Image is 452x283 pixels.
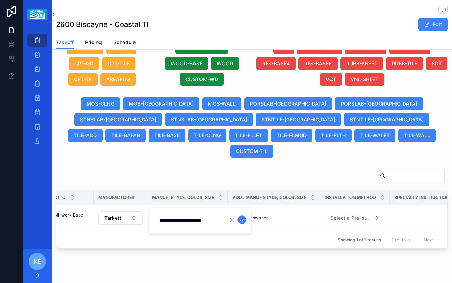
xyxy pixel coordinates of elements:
[69,57,99,70] button: CPT-GD
[244,97,332,110] button: PORSLAB-[GEOGRAPHIC_DATA]
[149,129,185,142] button: TILE-BASE
[129,100,194,107] span: MOS-[GEOGRAPHIC_DATA]
[86,100,114,107] span: MOS-CLNG
[74,113,162,126] button: STNSLAB-[GEOGRAPHIC_DATA]
[188,129,226,142] button: TILE-CLNG
[38,212,89,224] a: WB-02 Millwork Base - 4"
[325,212,385,224] button: Select Button
[68,73,98,86] button: CPT-TP
[277,132,307,139] span: TILE-FLMUD
[202,97,241,110] button: MOS-WALL
[194,132,221,139] span: TILE-CLNG
[236,148,268,155] span: CUSTOM-TIL
[34,257,41,266] span: KE
[171,60,202,67] span: WOOD-BASE
[321,132,346,139] span: TILE-FLTH
[104,214,121,222] span: Tarkett
[250,100,326,107] span: PORSLAB-[GEOGRAPHIC_DATA]
[324,211,385,225] a: Select Button
[185,76,218,83] span: CUSTOM-WD
[100,73,136,86] button: AREARUG
[85,36,102,50] a: Pricing
[230,145,273,158] button: CUSTOM-TIL
[106,76,130,83] span: AREARUG
[350,76,378,83] span: VNL-SHEET
[111,132,140,139] span: TILE-BAFAB
[171,116,247,123] span: STNSLAB-[GEOGRAPHIC_DATA]
[165,113,253,126] button: STNSLAB-[GEOGRAPHIC_DATA]
[320,73,342,86] button: VCT
[108,60,130,67] span: CPT-TILE
[256,57,296,70] button: RES-BASE4
[262,116,335,123] span: STNTILE-[GEOGRAPHIC_DATA]
[208,100,236,107] span: MOS-WALL
[113,39,136,46] span: Schedule
[68,129,103,142] button: TILE-ADD
[326,76,336,83] span: VCT
[98,211,143,225] button: Select Button
[113,36,136,50] a: Schedule
[315,129,352,142] button: TILE-FLTH
[23,29,52,157] div: scrollable content
[350,116,424,123] span: STNTILE-[GEOGRAPHIC_DATA]
[360,132,390,139] span: TILE-WALFT
[344,113,429,126] button: STNTILE-[GEOGRAPHIC_DATA]
[180,73,224,86] button: CUSTOM-WD
[298,57,338,70] button: RES-BASE6
[330,214,371,222] span: Select a Pre-populated Installation Method
[102,57,135,70] button: CPT-TILE
[398,129,436,142] button: TILE-WALL
[74,60,93,67] span: CPT-GD
[256,113,341,126] button: STNTILE-[GEOGRAPHIC_DATA]
[217,60,233,67] span: WOOD
[232,195,306,200] span: Addl Manuf Style, Color, Size
[56,19,149,29] h1: 2600 Biscayne - Coastal TI
[271,129,312,142] button: TILE-FLMUD
[304,60,332,67] span: RES-BASE6
[354,129,395,142] button: TILE-WALFT
[394,195,452,200] span: Specialty Instructions
[397,215,401,221] div: --
[404,132,430,139] span: TILE-WALL
[345,73,384,86] button: VNL-SHEET
[338,237,381,243] span: Showing 1 of 1 results
[335,97,423,110] button: PORSLAB-[GEOGRAPHIC_DATA]
[152,195,214,200] span: Manuf, Style, Color, Size
[232,212,316,224] a: Using Allowance
[85,39,102,46] span: Pricing
[426,57,447,70] button: SDT
[235,132,262,139] span: TILE-FLLFT
[432,60,442,67] span: SDT
[211,57,239,70] button: WOOD
[325,195,376,200] span: Installation Method
[262,60,290,67] span: RES-BASE4
[74,132,97,139] span: TILE-ADD
[98,195,135,200] span: Manufacturer
[346,60,377,67] span: RUBB-SHEET
[235,215,269,221] span: Using Allowance
[341,100,417,107] span: PORSLAB-[GEOGRAPHIC_DATA]
[386,57,423,70] button: RUBB-TILE
[123,97,199,110] button: MOS-[GEOGRAPHIC_DATA]
[165,57,208,70] button: WOOD-BASE
[27,9,47,20] img: App logo
[80,116,156,123] span: STNSLAB-[GEOGRAPHIC_DATA]
[105,129,146,142] button: TILE-BAFAB
[229,129,268,142] button: TILE-FLLFT
[56,36,74,50] a: Takeoff
[392,60,417,67] span: RUBB-TILE
[154,132,180,139] span: TILE-BASE
[74,76,92,83] span: CPT-TP
[418,18,448,31] button: Edit
[340,57,383,70] button: RUBB-SHEET
[56,39,74,46] span: Takeoff
[81,97,120,110] button: MOS-CLNG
